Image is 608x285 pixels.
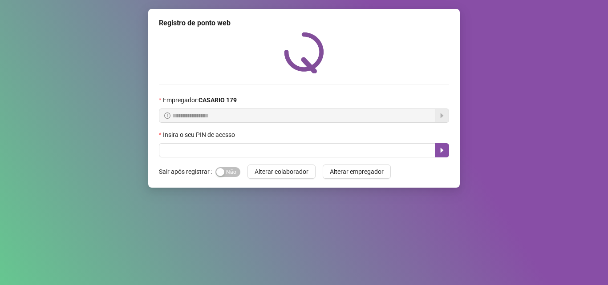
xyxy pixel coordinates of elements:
span: caret-right [438,147,446,154]
strong: CASARIO 179 [199,96,237,104]
label: Insira o seu PIN de acesso [159,130,241,140]
button: Alterar empregador [323,165,391,179]
span: Alterar empregador [330,167,384,177]
span: Empregador : [163,95,237,105]
button: Alterar colaborador [247,165,316,179]
span: info-circle [164,112,170,119]
span: Alterar colaborador [255,167,308,177]
label: Sair após registrar [159,165,215,179]
div: Registro de ponto web [159,18,449,28]
img: QRPoint [284,32,324,73]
